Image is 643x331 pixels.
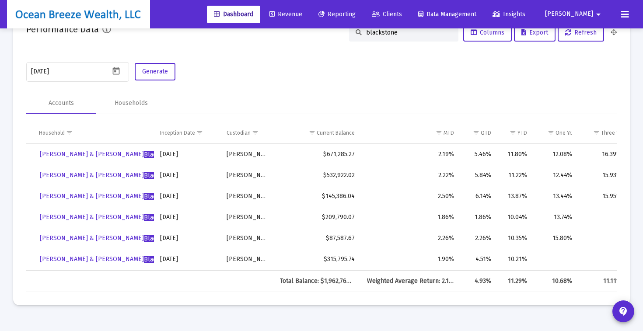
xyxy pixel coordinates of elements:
span: Show filter options for column 'QTD' [473,129,479,136]
a: Data Management [411,6,483,23]
span: Blackstone [144,151,175,158]
div: $87,587.67 [280,234,354,243]
div: Total Balance: $1,962,766.81 [280,277,354,286]
td: Column Three Yr. [578,123,628,144]
a: Reporting [311,6,363,23]
a: Dashboard [207,6,260,23]
input: Search [366,29,452,36]
div: 11.11% [584,277,622,286]
div: 11.22% [503,171,528,180]
div: 2.19% [367,150,454,159]
div: 10.04% [503,213,528,222]
td: [DATE] [154,186,220,207]
a: [PERSON_NAME] & [PERSON_NAME]BlackstoneHousehold [39,211,206,224]
div: 12.08% [539,150,572,159]
button: [PERSON_NAME] [535,5,614,23]
a: Revenue [262,6,309,23]
a: [PERSON_NAME] & [PERSON_NAME]BlackstoneHousehold [39,253,206,266]
div: 10.35% [503,234,528,243]
div: 5.46% [466,150,491,159]
span: [PERSON_NAME] & [PERSON_NAME] Household [40,234,206,242]
a: [PERSON_NAME] & [PERSON_NAME]BlackstoneHousehold [39,148,206,161]
mat-icon: contact_support [618,306,629,317]
div: 15.93% [584,171,622,180]
a: [PERSON_NAME] & [PERSON_NAME]BlackstoneHousehold [39,190,206,203]
span: Dashboard [214,10,253,18]
div: $315,795.74 [280,255,354,264]
span: Clients [372,10,402,18]
button: Columns [463,24,512,42]
td: Column Inception Date [154,123,220,144]
div: MTD [444,129,454,136]
div: 13.87% [503,192,528,201]
div: 5.84% [466,171,491,180]
div: Three Yr. [601,129,622,136]
span: Reporting [318,10,356,18]
div: 4.51% [466,255,491,264]
td: [PERSON_NAME] [220,249,274,270]
td: Column One Yr. [533,123,578,144]
td: Column YTD [497,123,534,144]
div: 4.93% [466,277,491,286]
div: 10.21% [503,255,528,264]
div: 13.74% [539,213,572,222]
span: Show filter options for column 'Three Yr.' [593,129,600,136]
div: 10.68% [539,277,572,286]
div: Current Balance [317,129,355,136]
div: 2.22% [367,171,454,180]
mat-icon: arrow_drop_down [593,6,604,23]
div: Household [39,129,65,136]
span: [PERSON_NAME] [545,10,593,18]
td: [PERSON_NAME] [220,144,274,165]
div: 15.80% [539,234,572,243]
span: Blackstone [144,214,175,221]
div: 15.95% [584,192,622,201]
div: 2.26% [466,234,491,243]
span: Show filter options for column 'Inception Date' [196,129,203,136]
td: Column MTD [361,123,460,144]
span: [PERSON_NAME] & [PERSON_NAME] Household [40,255,206,263]
div: 2.26% [367,234,454,243]
a: Clients [365,6,409,23]
a: [PERSON_NAME] & [PERSON_NAME]BlackstoneHousehold [39,169,206,182]
span: Generate [142,68,168,75]
div: Custodian [227,129,251,136]
span: Revenue [269,10,302,18]
td: Column Custodian [220,123,274,144]
span: [PERSON_NAME] & [PERSON_NAME] Household [40,171,206,179]
input: Select a Date [31,68,110,75]
h2: Performance Data [26,22,99,36]
a: Insights [486,6,532,23]
td: [PERSON_NAME] [220,207,274,228]
td: [PERSON_NAME] [220,186,274,207]
span: Blackstone [144,193,175,200]
span: Blackstone [144,172,175,179]
div: 2.50% [367,192,454,201]
span: Export [521,29,548,36]
div: $671,285.27 [280,150,354,159]
img: Dashboard [14,6,143,23]
td: [DATE] [154,165,220,186]
div: Households [115,99,148,108]
td: [DATE] [154,207,220,228]
span: Show filter options for column 'One Yr.' [548,129,554,136]
span: Refresh [565,29,597,36]
div: One Yr. [556,129,572,136]
span: Show filter options for column 'Custodian' [252,129,259,136]
span: Show filter options for column 'Current Balance' [309,129,315,136]
div: Data grid [26,123,617,292]
div: 12.44% [539,171,572,180]
td: [DATE] [154,249,220,270]
span: [PERSON_NAME] & [PERSON_NAME] Household [40,213,206,221]
button: Export [514,24,556,42]
div: YTD [517,129,527,136]
div: 11.29% [503,277,528,286]
div: 1.90% [367,255,454,264]
td: Column Current Balance [274,123,360,144]
div: 6.14% [466,192,491,201]
td: Column Household [33,123,154,144]
div: 11.80% [503,150,528,159]
div: Weighted Average Return: 2.14% [367,277,454,286]
div: 1.86% [466,213,491,222]
div: Accounts [49,99,74,108]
